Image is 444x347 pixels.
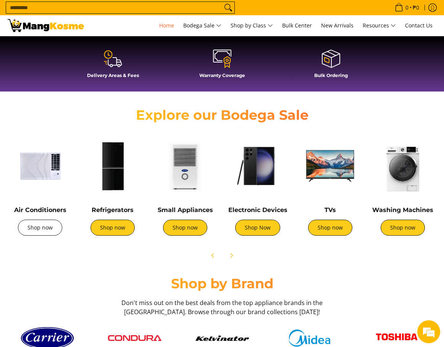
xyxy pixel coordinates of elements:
a: Washing Machines [372,206,433,214]
textarea: Type your message and hit 'Enter' [4,208,145,235]
a: Warranty Coverage [171,49,273,84]
h4: Delivery Areas & Fees [62,72,164,78]
h2: Shop by Brand [8,275,436,292]
img: Midea logo 405e5d5e af7e 429b b899 c48f4df307b6 [283,329,336,347]
h4: Bulk Ordering [280,72,382,78]
a: Shop now [90,220,135,236]
img: Mang Kosme: Your Home Appliances Warehouse Sale Partner! [8,19,84,32]
a: Resources [359,15,400,36]
a: Home [155,15,178,36]
a: New Arrivals [317,15,357,36]
span: Bulk Center [282,22,312,29]
a: Shop now [163,220,207,236]
a: Refrigerators [92,206,134,214]
img: Kelvinator button 9a26f67e caed 448c 806d e01e406ddbdc [195,336,249,341]
span: Resources [363,21,396,31]
img: Small Appliances [153,133,218,198]
span: 0 [404,5,410,10]
span: Bodega Sale [183,21,221,31]
a: Bodega Sale [179,15,225,36]
img: Washing Machines [370,133,435,198]
a: Shop by Class [227,15,277,36]
a: Midea logo 405e5d5e af7e 429b b899 c48f4df307b6 [270,329,349,347]
a: Small Appliances [158,206,213,214]
a: Kelvinator button 9a26f67e caed 448c 806d e01e406ddbdc [182,336,262,341]
h2: Explore our Bodega Sale [117,107,328,124]
h4: Warranty Coverage [171,72,273,78]
img: Refrigerators [80,133,145,198]
span: ₱0 [412,5,420,10]
a: Bulk Ordering [280,49,382,84]
a: Contact Us [401,15,436,36]
div: Chat with us now [40,43,128,53]
img: TVs [298,133,363,198]
a: Shop now [18,220,62,236]
a: Condura logo red [95,335,175,341]
a: TVs [325,206,336,214]
nav: Main Menu [92,15,436,36]
a: Delivery Areas & Fees [62,49,164,84]
button: Previous [205,247,221,264]
span: Shop by Class [231,21,273,31]
a: Bulk Center [278,15,316,36]
button: Next [223,247,240,264]
span: We're online! [44,96,105,173]
a: Shop Now [235,220,280,236]
span: New Arrivals [321,22,354,29]
img: Air Conditioners [8,133,73,198]
h3: Don't miss out on the best deals from the top appliance brands in the [GEOGRAPHIC_DATA]. Browse t... [119,298,325,316]
span: Home [159,22,174,29]
a: Shop now [308,220,352,236]
a: Shop now [381,220,425,236]
span: • [392,3,421,12]
img: Electronic Devices [225,133,290,198]
a: Electronic Devices [228,206,287,214]
div: Minimize live chat window [125,4,144,22]
button: Search [222,2,234,13]
span: Contact Us [405,22,433,29]
img: Condura logo red [108,335,161,341]
a: Air Conditioners [14,206,66,214]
